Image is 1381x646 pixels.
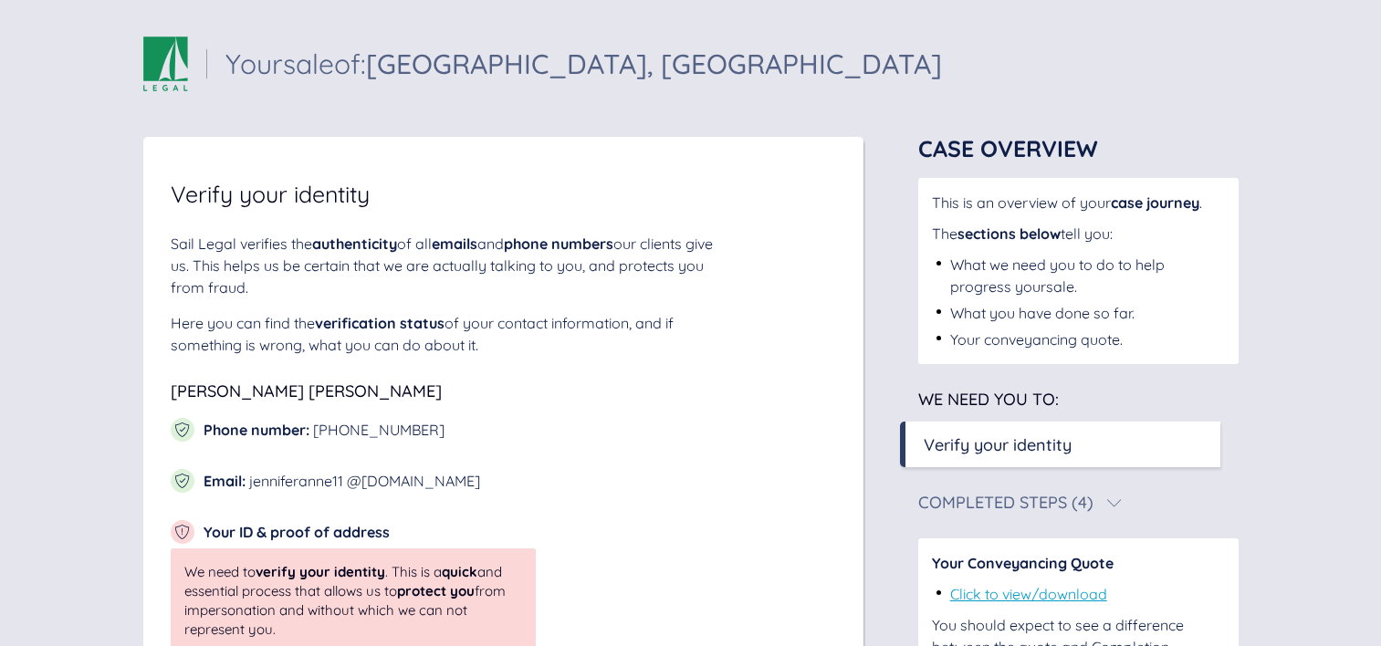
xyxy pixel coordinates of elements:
[315,314,445,332] span: verification status
[204,472,246,490] span: Email :
[171,380,442,401] span: [PERSON_NAME] [PERSON_NAME]
[204,523,390,541] span: Your ID & proof of address
[204,421,309,439] span: Phone number :
[918,495,1093,511] div: Completed Steps (4)
[204,470,480,492] div: jenniferanne11 @[DOMAIN_NAME]
[924,432,1072,457] div: Verify your identity
[950,328,1123,350] div: Your conveyancing quote.
[225,50,942,78] div: Your sale of:
[366,47,942,81] span: [GEOGRAPHIC_DATA], [GEOGRAPHIC_DATA]
[442,563,477,580] span: quick
[256,563,385,580] span: verify your identity
[950,302,1135,324] div: What you have done so far.
[932,554,1114,572] span: Your Conveyancing Quote
[312,234,397,253] span: authenticity
[950,254,1225,297] div: What we need you to do to help progress your sale .
[171,312,718,356] div: Here you can find the of your contact information, and if something is wrong, what you can do abo...
[932,223,1225,245] div: The tell you:
[204,419,445,441] div: [PHONE_NUMBER]
[957,224,1061,243] span: sections below
[432,234,477,253] span: emails
[950,585,1107,603] a: Click to view/download
[504,234,613,253] span: phone numbers
[1111,193,1199,212] span: case journey
[918,134,1098,162] span: Case Overview
[397,582,475,599] span: protect you
[918,389,1059,410] span: We need you to:
[932,192,1225,214] div: This is an overview of your .
[171,233,718,298] div: Sail Legal verifies the of all and our clients give us. This helps us be certain that we are actu...
[171,182,370,205] span: Verify your identity
[184,562,522,639] span: We need to . This is a and essential process that allows us to from impersonation and without whi...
